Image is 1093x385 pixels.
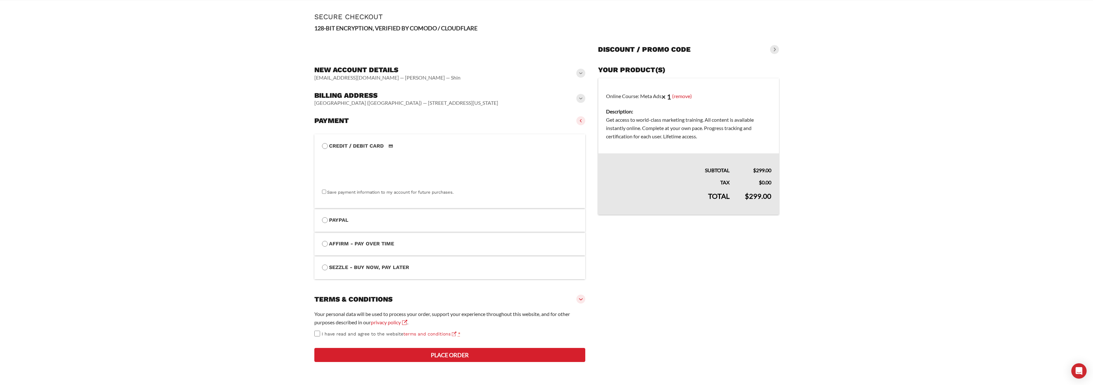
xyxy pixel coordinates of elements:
input: Sezzle - Buy Now, Pay Later [322,265,328,270]
span: I have read and agree to the website [322,331,456,336]
label: Save payment information to my account for future purchases. [327,190,453,195]
h3: Billing address [314,91,498,100]
input: I have read and agree to the websiteterms and conditions * [314,331,320,336]
img: Credit / Debit Card [385,142,397,150]
h3: Payment [314,116,349,125]
span: $ [745,192,749,200]
dd: Get access to world-class marketing training. All content is available instantly online. Complete... [606,116,771,141]
strong: × 1 [662,92,671,101]
abbr: required [458,331,460,336]
td: Online Course: Meta Ads [598,78,779,154]
bdi: 299.00 [753,167,771,173]
dt: Description: [606,107,771,116]
input: Credit / Debit CardCredit / Debit Card [322,143,328,149]
iframe: Secure payment input frame [321,149,577,189]
bdi: 299.00 [745,192,771,200]
vaadin-horizontal-layout: [GEOGRAPHIC_DATA] ([GEOGRAPHIC_DATA]) — [STREET_ADDRESS][US_STATE] [314,100,498,106]
div: Open Intercom Messenger [1071,363,1087,379]
h3: Terms & conditions [314,295,393,304]
span: $ [753,167,756,173]
vaadin-horizontal-layout: [EMAIL_ADDRESS][DOMAIN_NAME] — [PERSON_NAME] — Shin [314,74,460,81]
input: PayPal [322,217,328,223]
label: Credit / Debit Card [322,142,578,150]
span: $ [759,179,762,185]
label: PayPal [322,216,578,224]
button: Place order [314,348,586,362]
a: privacy policy [371,319,407,325]
strong: 128-BIT ENCRYPTION, VERIFIED BY COMODO / CLOUDFLARE [314,25,477,32]
bdi: 0.00 [759,179,771,185]
a: terms and conditions [403,331,456,336]
label: Affirm - Pay over time [322,240,578,248]
th: Total [598,187,737,215]
h3: Discount / promo code [598,45,691,54]
th: Subtotal [598,153,737,174]
input: Affirm - Pay over time [322,241,328,247]
p: Your personal data will be used to process your order, support your experience throughout this we... [314,310,586,327]
h3: New account details [314,65,460,74]
h1: Secure Checkout [314,13,779,21]
th: Tax [598,174,737,187]
a: (remove) [672,93,692,99]
label: Sezzle - Buy Now, Pay Later [322,263,578,272]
